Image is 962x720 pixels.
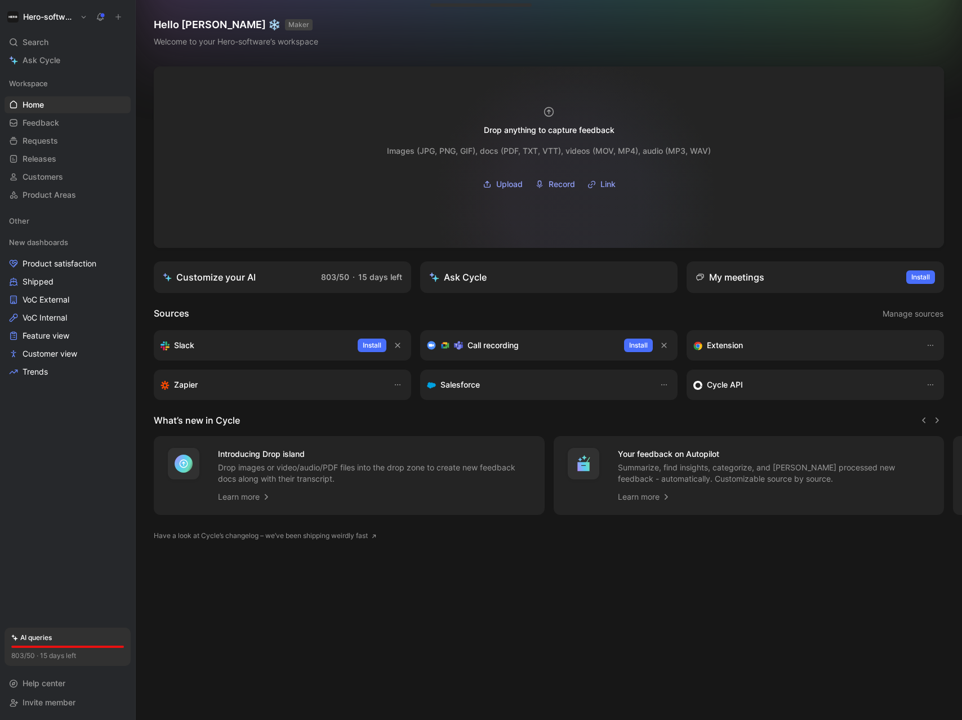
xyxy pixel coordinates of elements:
div: Search [5,34,131,51]
a: Feature view [5,327,131,344]
h3: Zapier [174,378,198,392]
span: Trends [23,366,48,377]
div: Customize your AI [163,270,256,284]
button: MAKER [285,19,313,30]
a: Releases [5,150,131,167]
button: Install [624,339,653,352]
div: Images (JPG, PNG, GIF), docs (PDF, TXT, VTT), videos (MOV, MP4), audio (MP3, WAV) [387,144,711,158]
button: Hero-softwareHero-software [5,9,90,25]
a: Customize your AI803/50·15 days left [154,261,411,293]
h3: Extension [707,339,743,352]
a: Home [5,96,131,113]
span: Ask Cycle [23,54,60,67]
div: Sync your customers, send feedback and get updates in Slack [161,339,349,352]
span: Feedback [23,117,59,128]
h2: Sources [154,306,189,321]
div: New dashboardsProduct satisfactionShippedVoC ExternalVoC InternalFeature viewCustomer viewTrends [5,234,131,380]
span: Link [600,177,616,191]
a: VoC Internal [5,309,131,326]
div: Capture feedback from thousands of sources with Zapier (survey results, recordings, sheets, etc). [161,378,382,392]
div: 803/50 · 15 days left [11,650,76,661]
span: New dashboards [9,237,68,248]
div: Drop anything to capture feedback [484,123,614,137]
h4: Your feedback on Autopilot [618,447,931,461]
a: Customers [5,168,131,185]
div: Capture feedback from anywhere on the web [693,339,915,352]
span: Install [363,340,381,351]
a: VoC External [5,291,131,308]
button: Link [584,176,620,193]
div: New dashboards [5,234,131,251]
span: · [353,272,355,282]
div: Invite member [5,694,131,711]
div: Record & transcribe meetings from Zoom, Meet & Teams. [427,339,615,352]
span: Shipped [23,276,54,287]
h3: Call recording [467,339,519,352]
h1: Hero-software [23,12,75,22]
span: Releases [23,153,56,165]
span: VoC Internal [23,312,67,323]
a: Product satisfaction [5,255,131,272]
span: Upload [496,177,523,191]
a: Product Areas [5,186,131,203]
p: Drop images or video/audio/PDF files into the drop zone to create new feedback docs along with th... [218,462,531,485]
span: Product satisfaction [23,258,96,269]
h4: Introducing Drop island [218,447,531,461]
h3: Cycle API [707,378,743,392]
a: Learn more [218,490,271,504]
h2: What’s new in Cycle [154,414,240,427]
img: Hero-software [7,11,19,23]
div: Help center [5,675,131,692]
a: Learn more [618,490,671,504]
span: Feature view [23,330,69,341]
button: Record [531,176,579,193]
button: Upload [479,176,527,193]
a: Customer view [5,345,131,362]
span: Home [23,99,44,110]
div: AI queries [11,632,52,643]
button: Manage sources [882,306,944,321]
div: Welcome to your Hero-software’s workspace [154,35,318,48]
span: Install [911,272,930,283]
div: My meetings [696,270,764,284]
div: Other [5,212,131,233]
span: Workspace [9,78,48,89]
span: Product Areas [23,189,76,201]
h1: Hello [PERSON_NAME] ❄️ [154,18,318,32]
div: Ask Cycle [429,270,487,284]
button: Install [906,270,935,284]
span: Record [549,177,575,191]
span: Search [23,35,48,49]
h3: Salesforce [440,378,480,392]
a: Ask Cycle [5,52,131,69]
span: 803/50 [321,272,349,282]
div: Other [5,212,131,229]
a: Feedback [5,114,131,131]
span: Install [629,340,648,351]
a: Shipped [5,273,131,290]
span: Customer view [23,348,77,359]
div: Sync customers & send feedback from custom sources. Get inspired by our favorite use case [693,378,915,392]
div: Workspace [5,75,131,92]
span: VoC External [23,294,69,305]
span: Manage sources [883,307,943,321]
p: Summarize, find insights, categorize, and [PERSON_NAME] processed new feedback - automatically. C... [618,462,931,485]
h3: Slack [174,339,194,352]
span: Requests [23,135,58,146]
button: Install [358,339,386,352]
button: Ask Cycle [420,261,678,293]
span: 15 days left [358,272,402,282]
a: Trends [5,363,131,380]
span: Invite member [23,697,75,707]
span: Other [9,215,29,226]
span: Customers [23,171,63,183]
a: Have a look at Cycle’s changelog – we’ve been shipping weirdly fast [154,530,377,541]
span: Help center [23,678,65,688]
a: Requests [5,132,131,149]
